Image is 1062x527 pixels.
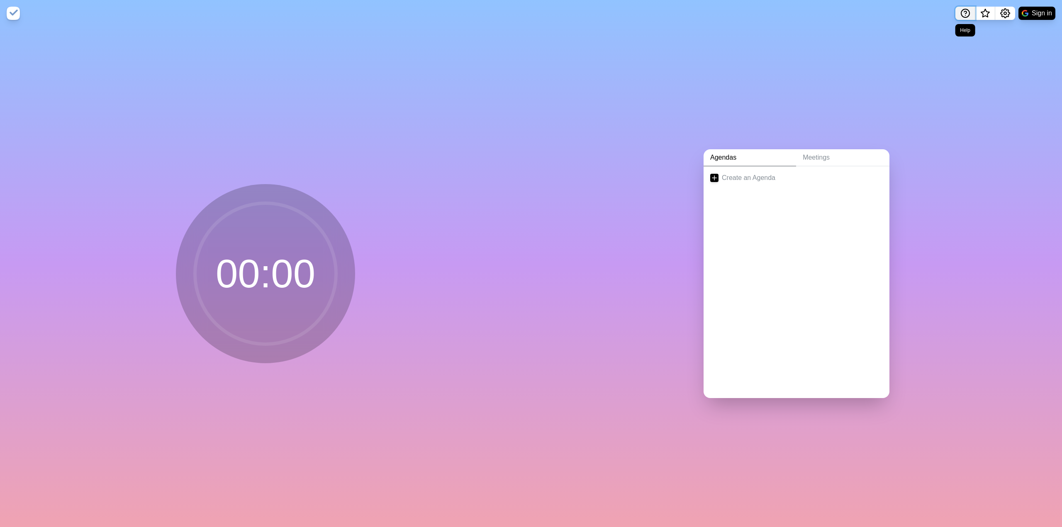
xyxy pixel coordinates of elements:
[704,166,889,189] a: Create an Agenda
[995,7,1015,20] button: Settings
[7,7,20,20] img: timeblocks logo
[955,7,975,20] button: Help
[975,7,995,20] button: What’s new
[704,149,796,166] a: Agendas
[1022,10,1028,17] img: google logo
[796,149,889,166] a: Meetings
[1018,7,1055,20] button: Sign in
